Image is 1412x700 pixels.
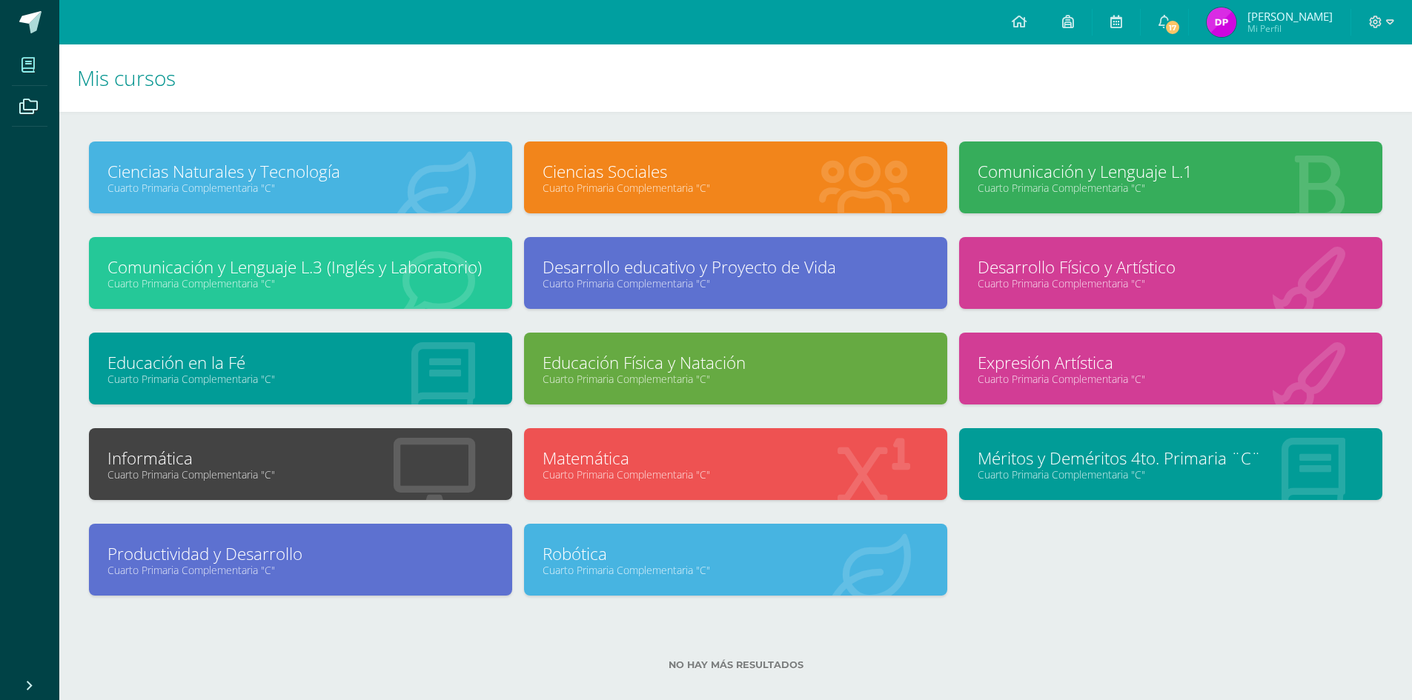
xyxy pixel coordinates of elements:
[543,447,929,470] a: Matemática
[107,256,494,279] a: Comunicación y Lenguaje L.3 (Inglés y Laboratorio)
[543,542,929,565] a: Robótica
[107,372,494,386] a: Cuarto Primaria Complementaria "C"
[107,276,494,290] a: Cuarto Primaria Complementaria "C"
[543,160,929,183] a: Ciencias Sociales
[978,160,1364,183] a: Comunicación y Lenguaje L.1
[543,276,929,290] a: Cuarto Primaria Complementaria "C"
[107,542,494,565] a: Productividad y Desarrollo
[978,351,1364,374] a: Expresión Artística
[107,351,494,374] a: Educación en la Fé
[543,256,929,279] a: Desarrollo educativo y Proyecto de Vida
[543,372,929,386] a: Cuarto Primaria Complementaria "C"
[107,181,494,195] a: Cuarto Primaria Complementaria "C"
[978,181,1364,195] a: Cuarto Primaria Complementaria "C"
[543,351,929,374] a: Educación Física y Natación
[1247,22,1333,35] span: Mi Perfil
[77,64,176,92] span: Mis cursos
[978,467,1364,481] a: Cuarto Primaria Complementaria "C"
[543,563,929,577] a: Cuarto Primaria Complementaria "C"
[89,659,1382,670] label: No hay más resultados
[107,447,494,470] a: Informática
[978,276,1364,290] a: Cuarto Primaria Complementaria "C"
[107,563,494,577] a: Cuarto Primaria Complementaria "C"
[543,181,929,195] a: Cuarto Primaria Complementaria "C"
[1207,7,1236,37] img: d801a6f2475fae8e91a0afd8a62dfda7.png
[978,372,1364,386] a: Cuarto Primaria Complementaria "C"
[978,256,1364,279] a: Desarrollo Físico y Artístico
[543,467,929,481] a: Cuarto Primaria Complementaria "C"
[1247,9,1333,24] span: [PERSON_NAME]
[107,160,494,183] a: Ciencias Naturales y Tecnología
[978,447,1364,470] a: Méritos y Deméritos 4to. Primaria ¨C¨
[107,467,494,481] a: Cuarto Primaria Complementaria "C"
[1164,19,1181,36] span: 17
